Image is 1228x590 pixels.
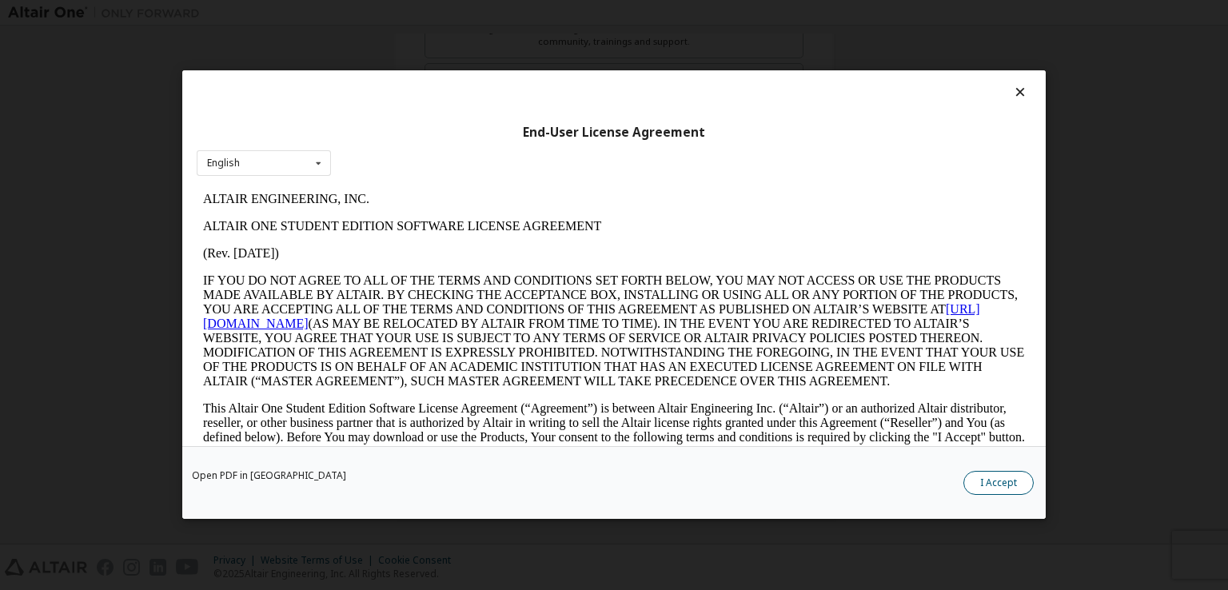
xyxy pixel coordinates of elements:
[192,472,346,481] a: Open PDF in [GEOGRAPHIC_DATA]
[963,472,1034,496] button: I Accept
[6,34,828,48] p: ALTAIR ONE STUDENT EDITION SOFTWARE LICENSE AGREEMENT
[6,88,828,203] p: IF YOU DO NOT AGREE TO ALL OF THE TERMS AND CONDITIONS SET FORTH BELOW, YOU MAY NOT ACCESS OR USE...
[197,125,1031,141] div: End-User License Agreement
[6,216,828,273] p: This Altair One Student Edition Software License Agreement (“Agreement”) is between Altair Engine...
[6,61,828,75] p: (Rev. [DATE])
[6,117,783,145] a: [URL][DOMAIN_NAME]
[207,158,240,168] div: English
[6,6,828,21] p: ALTAIR ENGINEERING, INC.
